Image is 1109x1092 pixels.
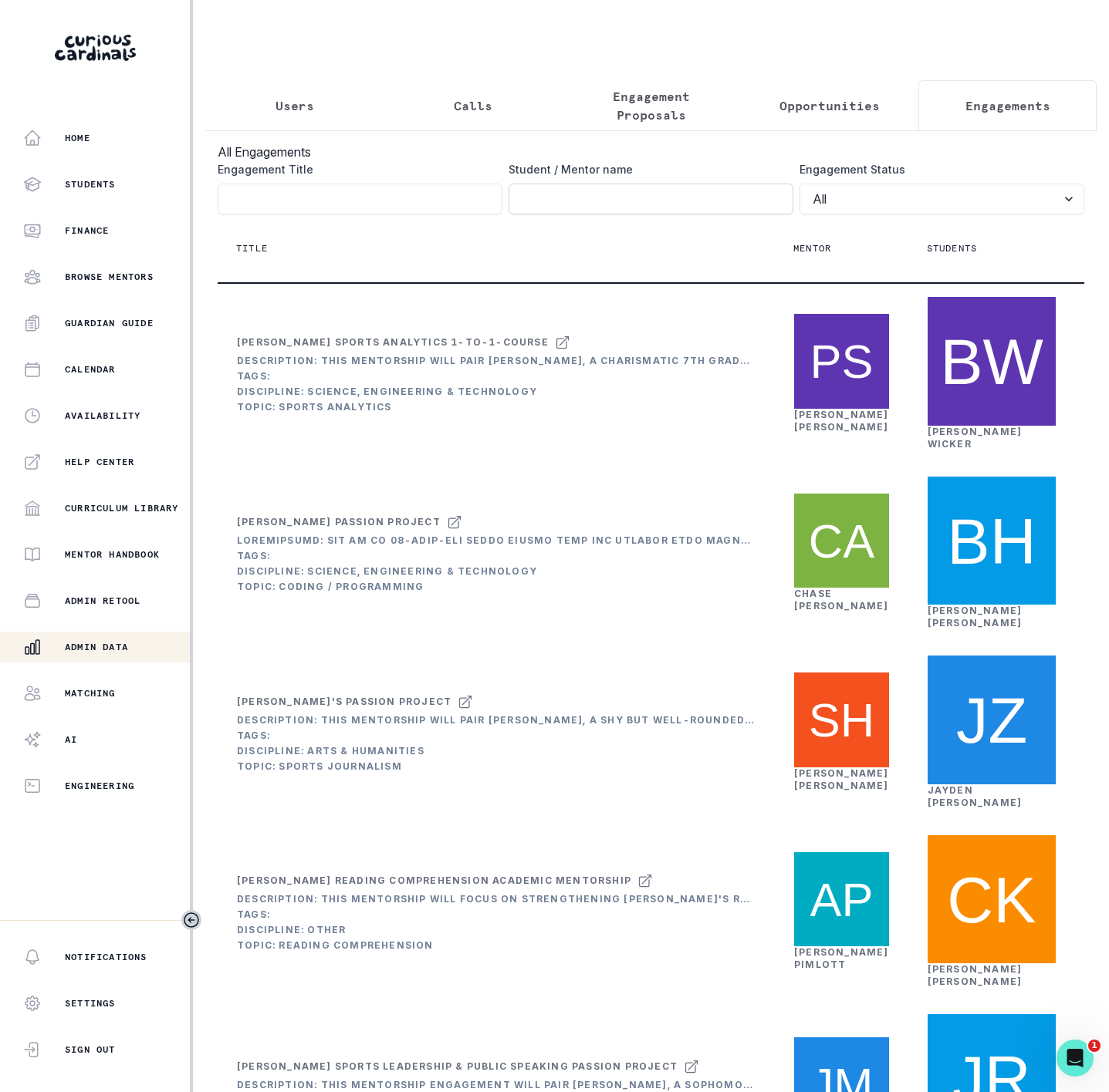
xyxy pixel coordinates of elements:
[965,96,1050,115] p: Engagements
[65,363,116,376] p: Calendar
[237,760,756,773] div: Topic: Sports Journalism
[454,96,492,115] p: Calls
[237,370,756,383] div: Tags:
[237,401,756,413] div: Topic: Sports Analytics
[779,96,880,115] p: Opportunities
[237,730,756,742] div: Tags:
[65,178,116,190] p: Students
[65,548,160,561] p: Mentor Handbook
[509,161,784,177] label: Student / Mentor name
[1057,1040,1094,1077] iframe: Intercom live chat
[928,784,1023,808] a: Jayden [PERSON_NAME]
[236,242,268,254] p: Title
[237,565,756,578] div: Discipline: Science, Engineering & Technology
[237,516,441,528] div: [PERSON_NAME] Passion Project
[65,641,128,653] p: Admin Data
[928,605,1023,629] a: [PERSON_NAME] [PERSON_NAME]
[237,336,549,349] div: [PERSON_NAME] Sports Analytics 1-to-1-course
[218,143,1084,161] h3: All Engagements
[65,502,179,514] p: Curriculum Library
[575,87,727,124] p: Engagement Proposals
[65,456,134,468] p: Help Center
[276,96,314,115] p: Users
[237,534,756,547] div: Loremipsumd: Sit am co 08-adip-eli seddo eiusmo temp Inc Utlabor etdo magnaaliqua enimadmi veniam...
[237,550,756,562] div: Tags:
[800,161,1075,177] label: Engagement Status
[927,242,978,254] p: Students
[237,1060,678,1073] div: [PERSON_NAME] Sports Leadership & Public Speaking Passion Project
[794,767,889,791] a: [PERSON_NAME] [PERSON_NAME]
[218,161,493,177] label: Engagement Title
[65,317,154,329] p: Guardian Guide
[65,997,116,1009] p: Settings
[65,1043,116,1056] p: Sign Out
[237,924,756,936] div: Discipline: Other
[237,939,756,952] div: Topic: Reading Comprehension
[65,410,140,422] p: Availability
[928,963,1023,987] a: [PERSON_NAME] [PERSON_NAME]
[181,910,201,930] button: Toggle sidebar
[65,780,134,792] p: Engineering
[65,271,154,283] p: Browse Mentors
[65,951,147,963] p: Notifications
[65,224,109,237] p: Finance
[237,745,756,757] div: Discipline: Arts & Humanities
[928,426,1023,450] a: [PERSON_NAME] Wicker
[794,588,889,612] a: Chase [PERSON_NAME]
[65,733,77,746] p: AI
[1088,1040,1101,1052] span: 1
[237,875,631,887] div: [PERSON_NAME] Reading Comprehension Academic Mentorship
[794,946,889,970] a: [PERSON_NAME] Pimlott
[65,687,116,699] p: Matching
[65,132,90,144] p: Home
[237,893,756,905] div: Description: This mentorship will focus on strengthening [PERSON_NAME]'s reading comprehension an...
[65,595,140,607] p: Admin Retool
[237,1079,756,1091] div: Description: This mentorship engagement will pair [PERSON_NAME], a sophomore at Poly Prep, with a...
[237,386,756,398] div: Discipline: Science, Engineering & Technology
[237,581,756,593] div: Topic: Coding / Programming
[793,242,831,254] p: Mentor
[237,714,756,726] div: Description: This mentorship will pair [PERSON_NAME], a shy but well-rounded 3rd grader who loves...
[237,696,451,708] div: [PERSON_NAME]'s Passion Project
[237,908,756,921] div: Tags:
[794,409,889,433] a: [PERSON_NAME] [PERSON_NAME]
[55,35,136,61] img: Curious Cardinals Logo
[237,355,756,367] div: Description: This mentorship will pair [PERSON_NAME], a charismatic 7th grader with sharp math sk...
